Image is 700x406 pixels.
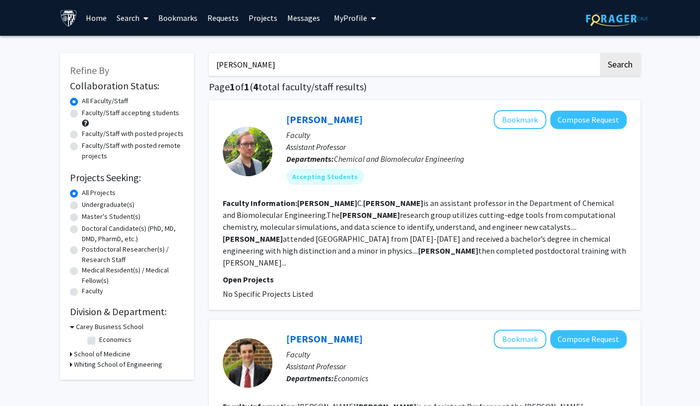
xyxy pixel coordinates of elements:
[286,129,627,141] p: Faculty
[70,172,184,184] h2: Projects Seeking:
[286,154,334,164] b: Departments:
[286,113,363,126] a: [PERSON_NAME]
[153,0,202,35] a: Bookmarks
[82,265,184,286] label: Medical Resident(s) / Medical Fellow(s)
[282,0,325,35] a: Messages
[99,335,131,345] label: Economics
[223,273,627,285] p: Open Projects
[286,360,627,372] p: Assistant Professor
[202,0,244,35] a: Requests
[223,198,297,208] b: Faculty Information:
[82,96,128,106] label: All Faculty/Staff
[82,129,184,139] label: Faculty/Staff with posted projects
[286,373,334,383] b: Departments:
[244,0,282,35] a: Projects
[600,53,640,76] button: Search
[297,198,357,208] b: [PERSON_NAME]
[223,198,626,268] fg-read-more: C. is an assistant professor in the Department of Chemical and Biomolecular Engineering.The resea...
[70,80,184,92] h2: Collaboration Status:
[60,9,77,27] img: Johns Hopkins University Logo
[74,359,162,370] h3: Whiting School of Engineering
[76,322,143,332] h3: Carey Business School
[112,0,153,35] a: Search
[82,200,134,210] label: Undergraduate(s)
[418,246,478,256] b: [PERSON_NAME]
[223,289,313,299] span: No Specific Projects Listed
[586,11,648,26] img: ForagerOne Logo
[82,188,116,198] label: All Projects
[363,198,423,208] b: [PERSON_NAME]
[209,53,598,76] input: Search Keywords
[253,80,258,93] span: 4
[494,110,546,129] button: Add Brandon Bukowski to Bookmarks
[550,111,627,129] button: Compose Request to Brandon Bukowski
[82,244,184,265] label: Postdoctoral Researcher(s) / Research Staff
[81,0,112,35] a: Home
[82,211,140,222] label: Master's Student(s)
[334,13,367,23] span: My Profile
[230,80,235,93] span: 1
[286,141,627,153] p: Assistant Professor
[286,169,364,185] mat-chip: Accepting Students
[550,330,627,348] button: Compose Request to Alec Brandon
[244,80,250,93] span: 1
[286,348,627,360] p: Faculty
[74,349,130,359] h3: School of Medicine
[7,361,42,399] iframe: Chat
[82,108,179,118] label: Faculty/Staff accepting students
[334,154,464,164] span: Chemical and Biomolecular Engineering
[286,333,363,345] a: [PERSON_NAME]
[82,223,184,244] label: Doctoral Candidate(s) (PhD, MD, DMD, PharmD, etc.)
[334,373,368,383] span: Economics
[70,306,184,318] h2: Division & Department:
[209,81,640,93] h1: Page of ( total faculty/staff results)
[340,210,400,220] b: [PERSON_NAME]
[494,330,546,348] button: Add Alec Brandon to Bookmarks
[70,64,109,76] span: Refine By
[223,234,283,244] b: [PERSON_NAME]
[82,286,103,296] label: Faculty
[82,140,184,161] label: Faculty/Staff with posted remote projects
